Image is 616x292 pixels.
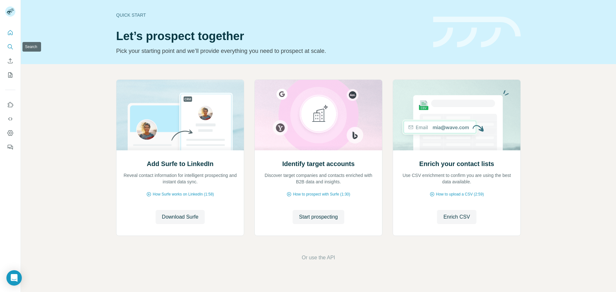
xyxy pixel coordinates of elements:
div: Open Intercom Messenger [6,270,22,286]
img: Identify target accounts [254,80,382,150]
span: Start prospecting [299,213,338,221]
img: Enrich your contact lists [393,80,521,150]
button: Start prospecting [293,210,344,224]
button: Dashboard [5,127,15,139]
p: Discover target companies and contacts enriched with B2B data and insights. [261,172,376,185]
h2: Enrich your contact lists [419,159,494,168]
button: Download Surfe [156,210,205,224]
span: Enrich CSV [443,213,470,221]
p: Reveal contact information for intelligent prospecting and instant data sync. [123,172,237,185]
span: How to upload a CSV (2:59) [436,191,484,197]
img: banner [433,17,521,48]
button: Use Surfe API [5,113,15,125]
button: Or use the API [302,254,335,262]
h2: Add Surfe to LinkedIn [147,159,214,168]
h2: Identify target accounts [282,159,355,168]
button: Feedback [5,141,15,153]
button: Enrich CSV [5,55,15,67]
h1: Let’s prospect together [116,30,425,43]
button: Enrich CSV [437,210,476,224]
button: Search [5,41,15,53]
button: Use Surfe on LinkedIn [5,99,15,111]
p: Pick your starting point and we’ll provide everything you need to prospect at scale. [116,46,425,55]
span: How to prospect with Surfe (1:30) [293,191,350,197]
p: Use CSV enrichment to confirm you are using the best data available. [399,172,514,185]
span: How Surfe works on LinkedIn (1:58) [153,191,214,197]
span: Download Surfe [162,213,199,221]
button: My lists [5,69,15,81]
img: Add Surfe to LinkedIn [116,80,244,150]
div: Quick start [116,12,425,18]
button: Quick start [5,27,15,38]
